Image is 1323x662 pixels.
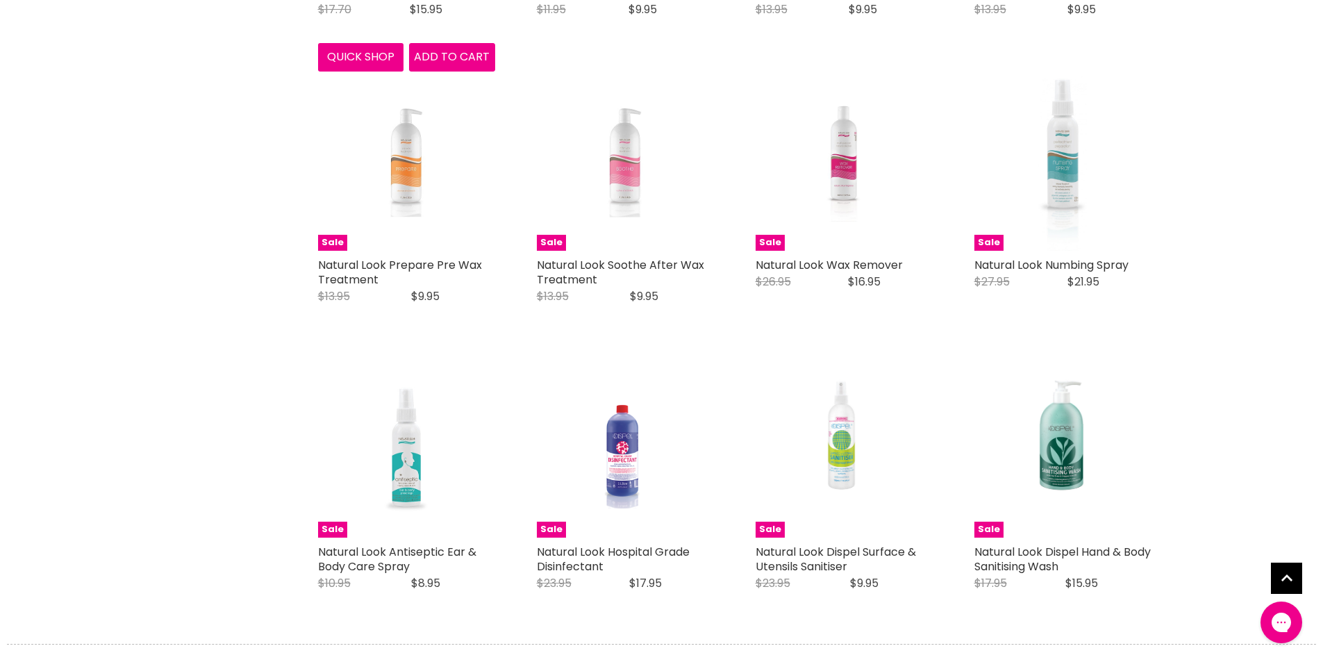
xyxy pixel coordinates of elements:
[537,288,569,304] span: $13.95
[318,235,347,251] span: Sale
[982,361,1144,538] img: Natural Look Dispel Hand & Body Sanitising Wash
[318,575,351,591] span: $10.95
[756,544,916,574] a: Natural Look Dispel Surface & Utensils Sanitiser
[1065,575,1098,591] span: $15.95
[756,235,785,251] span: Sale
[974,361,1151,538] a: Natural Look Dispel Hand & Body Sanitising Wash Sale
[318,43,404,71] button: Quick shop
[537,74,714,251] a: Natural Look Soothe After Wax Treatment Sale
[537,544,690,574] a: Natural Look Hospital Grade Disinfectant
[974,274,1010,290] span: $27.95
[756,274,791,290] span: $26.95
[848,274,881,290] span: $16.95
[537,361,714,538] a: Natural Look Hospital Grade Disinfectant Sale
[756,361,933,538] a: Natural Look Dispel Surface & Utensils Sanitiser Natural Look Dispel Surface & Utensils Sanitiser...
[347,361,465,538] img: Natural Look Antiseptic Ear & Body Care Spray
[974,522,1004,538] span: Sale
[1254,597,1309,648] iframe: Gorgias live chat messenger
[318,257,482,288] a: Natural Look Prepare Pre Wax Treatment
[318,288,350,304] span: $13.95
[537,1,566,17] span: $11.95
[411,288,440,304] span: $9.95
[347,74,465,251] img: Natural Look Prepare Pre Wax Treatment
[974,257,1129,273] a: Natural Look Numbing Spray
[763,361,925,538] img: Natural Look Dispel Surface & Utensils Sanitiser
[318,1,351,17] span: $17.70
[318,74,495,251] a: Natural Look Prepare Pre Wax Treatment Sale
[410,1,442,17] span: $15.95
[629,575,662,591] span: $17.95
[850,575,879,591] span: $9.95
[409,43,495,71] button: Add to cart
[566,361,684,538] img: Natural Look Hospital Grade Disinfectant
[537,235,566,251] span: Sale
[318,544,476,574] a: Natural Look Antiseptic Ear & Body Care Spray
[756,575,790,591] span: $23.95
[974,575,1007,591] span: $17.95
[630,288,658,304] span: $9.95
[974,74,1151,251] a: Natural Look Numbing Spray Sale
[974,235,1004,251] span: Sale
[537,257,704,288] a: Natural Look Soothe After Wax Treatment
[756,74,933,251] a: Natural Look Wax Remover Sale
[566,74,684,251] img: Natural Look Soothe After Wax Treatment
[537,522,566,538] span: Sale
[318,361,495,538] a: Natural Look Antiseptic Ear & Body Care Spray Sale
[629,1,657,17] span: $9.95
[756,522,785,538] span: Sale
[849,1,877,17] span: $9.95
[414,49,490,65] span: Add to cart
[756,1,788,17] span: $13.95
[785,74,903,251] img: Natural Look Wax Remover
[756,257,903,273] a: Natural Look Wax Remover
[974,544,1151,574] a: Natural Look Dispel Hand & Body Sanitising Wash
[537,575,572,591] span: $23.95
[974,1,1006,17] span: $13.95
[1067,1,1096,17] span: $9.95
[1004,74,1122,251] img: Natural Look Numbing Spray
[1067,274,1099,290] span: $21.95
[318,522,347,538] span: Sale
[411,575,440,591] span: $8.95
